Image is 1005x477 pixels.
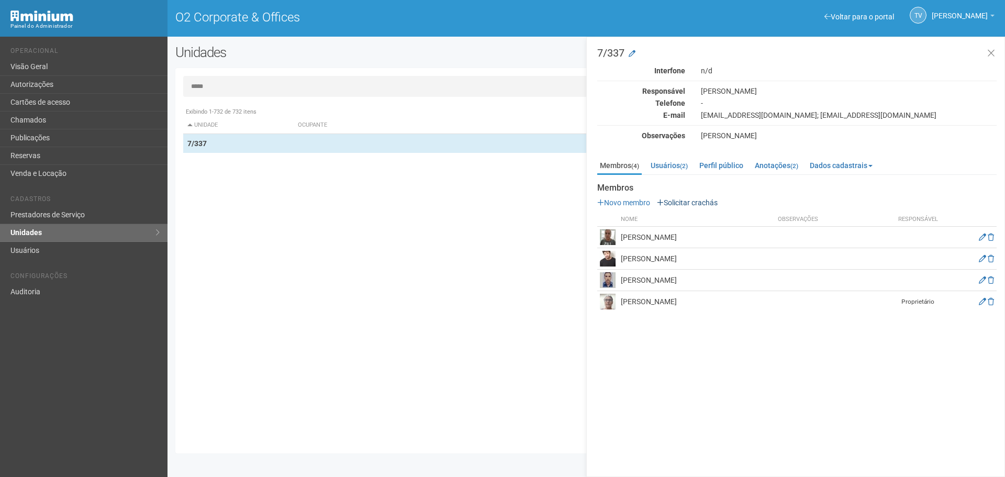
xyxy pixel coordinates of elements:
a: Excluir membro [988,254,994,263]
a: Editar membro [979,276,986,284]
small: (2) [680,162,688,170]
td: [PERSON_NAME] [618,248,775,270]
img: user.png [600,272,616,288]
li: Operacional [10,47,160,58]
div: [EMAIL_ADDRESS][DOMAIN_NAME]; [EMAIL_ADDRESS][DOMAIN_NAME] [693,110,1004,120]
div: Exibindo 1-732 de 732 itens [183,107,989,117]
td: [PERSON_NAME] [618,227,775,248]
th: Categoria: activate to sort column ascending [583,117,841,134]
a: Dados cadastrais [807,158,875,173]
th: Responsável [892,213,944,227]
a: Perfil público [697,158,746,173]
div: E-mail [589,110,693,120]
strong: 7/337 [187,139,207,148]
td: [PERSON_NAME] [618,270,775,291]
th: Observações [775,213,892,227]
td: [PERSON_NAME] [618,291,775,313]
a: Modificar a unidade [629,49,635,59]
div: Telefone [589,98,693,108]
div: Responsável [589,86,693,96]
a: Usuários(2) [648,158,690,173]
li: Configurações [10,272,160,283]
th: Nome [618,213,775,227]
a: Editar membro [979,297,986,306]
h3: 7/337 [597,48,997,58]
div: - [693,98,1004,108]
a: Excluir membro [988,297,994,306]
h1: O2 Corporate & Offices [175,10,578,24]
th: Ocupante: activate to sort column ascending [294,117,584,134]
img: Minium [10,10,73,21]
li: Cadastros [10,195,160,206]
a: Anotações(2) [752,158,801,173]
a: Solicitar crachás [657,198,718,207]
a: Voltar para o portal [824,13,894,21]
a: Novo membro [597,198,650,207]
div: n/d [693,66,1004,75]
a: Excluir membro [988,276,994,284]
div: Observações [589,131,693,140]
img: user.png [600,251,616,267]
div: [PERSON_NAME] [693,131,1004,140]
small: (4) [631,162,639,170]
a: [PERSON_NAME] [932,13,995,21]
a: TV [910,7,926,24]
strong: Membros [597,183,997,193]
a: Editar membro [979,254,986,263]
a: Excluir membro [988,233,994,241]
a: Editar membro [979,233,986,241]
td: Proprietário [892,291,944,313]
img: user.png [600,294,616,309]
img: user.png [600,229,616,245]
h2: Unidades [175,45,509,60]
th: Unidade: activate to sort column descending [183,117,294,134]
span: Thayane Vasconcelos Torres [932,2,988,20]
div: [PERSON_NAME] [693,86,1004,96]
div: Interfone [589,66,693,75]
div: Painel do Administrador [10,21,160,31]
small: (2) [790,162,798,170]
a: Membros(4) [597,158,642,175]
